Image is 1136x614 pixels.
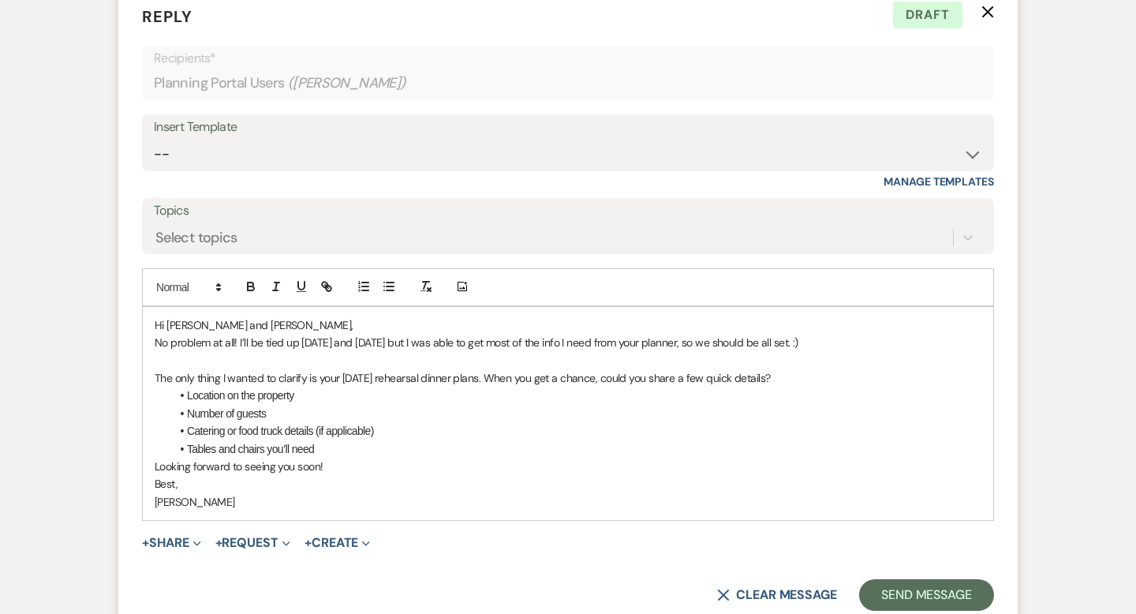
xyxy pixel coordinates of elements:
[305,537,312,549] span: +
[170,422,981,440] li: Catering or food truck details (if applicable)
[893,2,962,28] span: Draft
[170,405,981,422] li: Number of guests
[288,73,406,94] span: ( [PERSON_NAME] )
[215,537,290,549] button: Request
[142,537,201,549] button: Share
[170,440,981,458] li: Tables and chairs you’ll need
[215,537,222,549] span: +
[170,387,981,404] li: Location on the property
[142,537,149,549] span: +
[155,475,981,492] p: Best,
[154,68,982,99] div: Planning Portal Users
[155,369,981,387] p: The only thing I wanted to clarify is your [DATE] rehearsal dinner plans. When you get a chance, ...
[155,227,237,248] div: Select topics
[155,493,981,511] p: [PERSON_NAME]
[142,6,192,27] span: Reply
[154,116,982,139] div: Insert Template
[859,579,994,611] button: Send Message
[155,334,981,351] p: No problem at all! I’ll be tied up [DATE] and [DATE] but I was able to get most of the info I nee...
[155,316,981,334] p: Hi [PERSON_NAME] and [PERSON_NAME],
[305,537,370,549] button: Create
[154,48,982,69] p: Recipients*
[884,174,994,189] a: Manage Templates
[717,589,837,601] button: Clear message
[155,458,981,475] p: Looking forward to seeing you soon!
[154,200,982,223] label: Topics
